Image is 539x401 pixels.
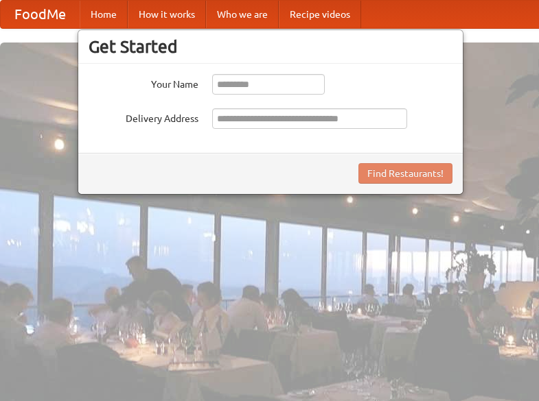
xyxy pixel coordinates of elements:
[89,36,452,57] h3: Get Started
[128,1,206,28] a: How it works
[358,163,452,184] button: Find Restaurants!
[1,1,80,28] a: FoodMe
[206,1,279,28] a: Who we are
[80,1,128,28] a: Home
[89,74,198,91] label: Your Name
[279,1,361,28] a: Recipe videos
[89,108,198,125] label: Delivery Address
